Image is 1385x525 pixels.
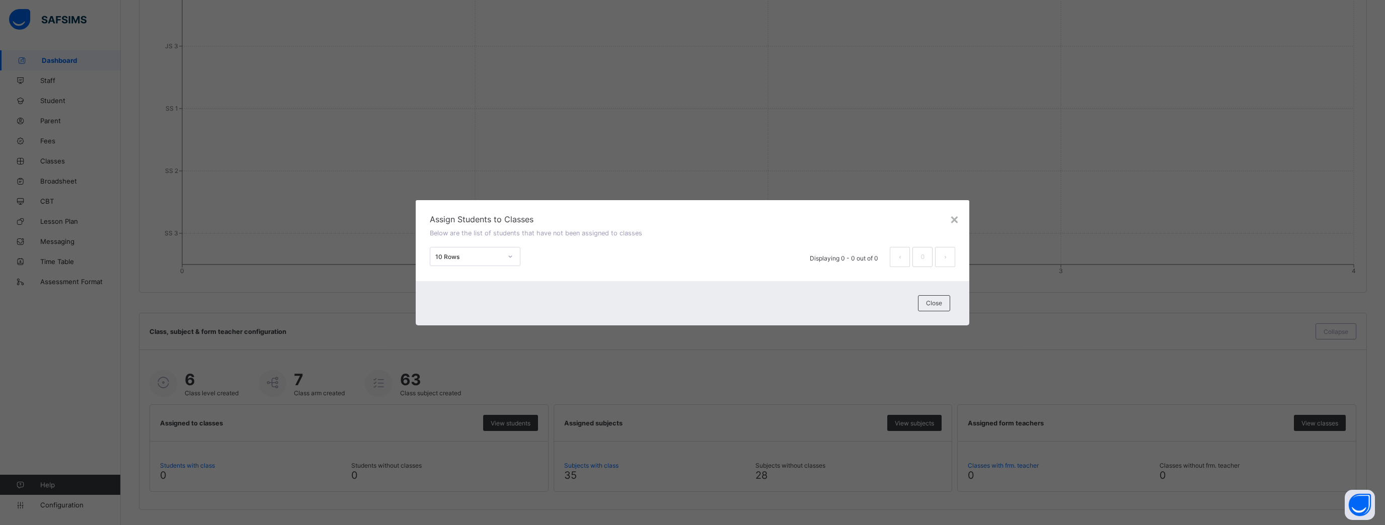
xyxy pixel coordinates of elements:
[1345,490,1375,520] button: Open asap
[918,250,928,264] a: 0
[926,299,942,307] span: Close
[935,247,955,267] button: next page
[430,229,642,237] span: Below are the list of students that have not been assigned to classes
[435,252,502,260] div: 10 Rows
[802,247,886,267] li: Displaying 0 - 0 out of 0
[890,247,910,267] li: 上一页
[950,210,959,227] div: ×
[912,247,933,267] li: 0
[890,247,910,267] button: prev page
[430,214,956,224] span: Assign Students to Classes
[935,247,955,267] li: 下一页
